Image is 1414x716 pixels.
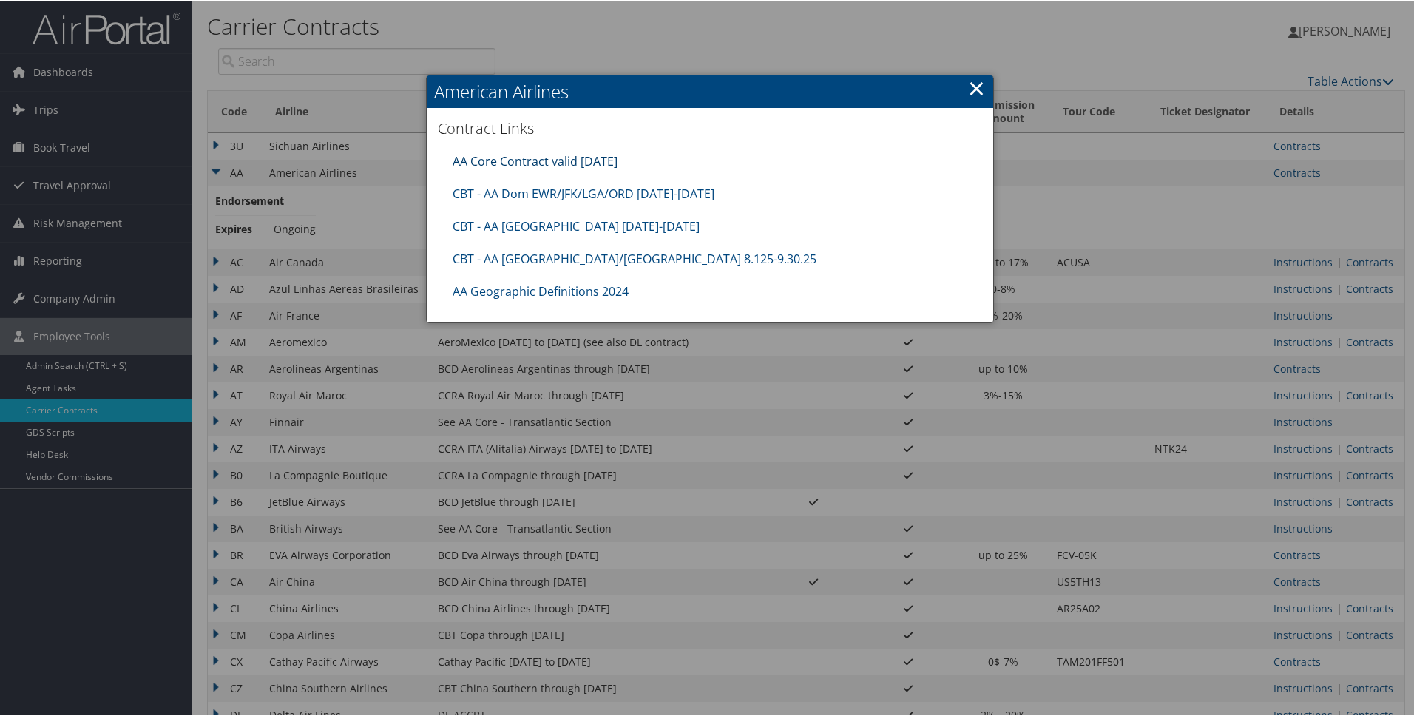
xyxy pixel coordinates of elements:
a: AA Geographic Definitions 2024 [453,282,629,298]
a: AA Core Contract valid [DATE] [453,152,618,168]
h2: American Airlines [427,74,993,107]
a: CBT - AA Dom EWR/JFK/LGA/ORD [DATE]-[DATE] [453,184,714,200]
a: × [968,72,985,101]
a: CBT - AA [GEOGRAPHIC_DATA] [DATE]-[DATE] [453,217,700,233]
a: CBT - AA [GEOGRAPHIC_DATA]/[GEOGRAPHIC_DATA] 8.125-9.30.25 [453,249,816,266]
h3: Contract Links [438,117,982,138]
